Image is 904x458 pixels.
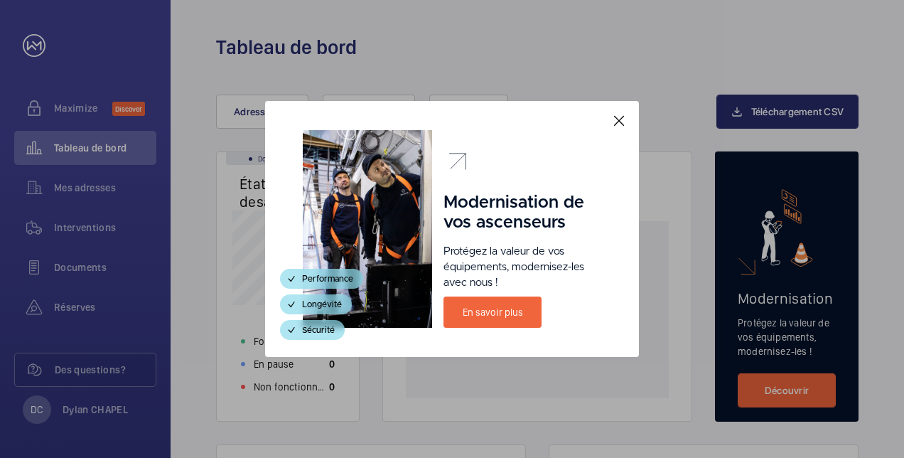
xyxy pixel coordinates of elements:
h1: Modernisation de vos ascenseurs [443,193,601,233]
div: Sécurité [280,320,345,340]
a: En savoir plus [443,297,542,328]
div: Performance [280,269,363,289]
div: Longévité [280,294,352,314]
p: Protégez la valeur de vos équipements, modernisez-les avec nous ! [443,244,601,291]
